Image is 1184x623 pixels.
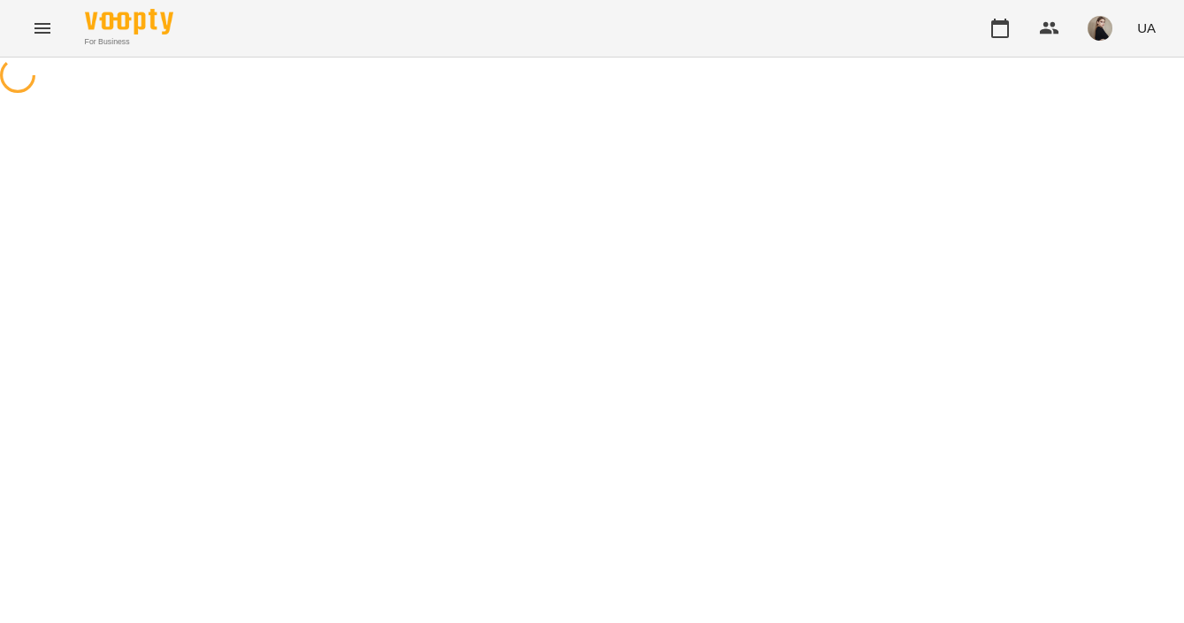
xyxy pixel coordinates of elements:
[85,36,173,48] span: For Business
[1088,16,1112,41] img: 5e9a9518ec6e813dcf6359420b087dab.jpg
[21,7,64,50] button: Menu
[1130,12,1163,44] button: UA
[85,9,173,35] img: Voopty Logo
[1137,19,1156,37] span: UA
